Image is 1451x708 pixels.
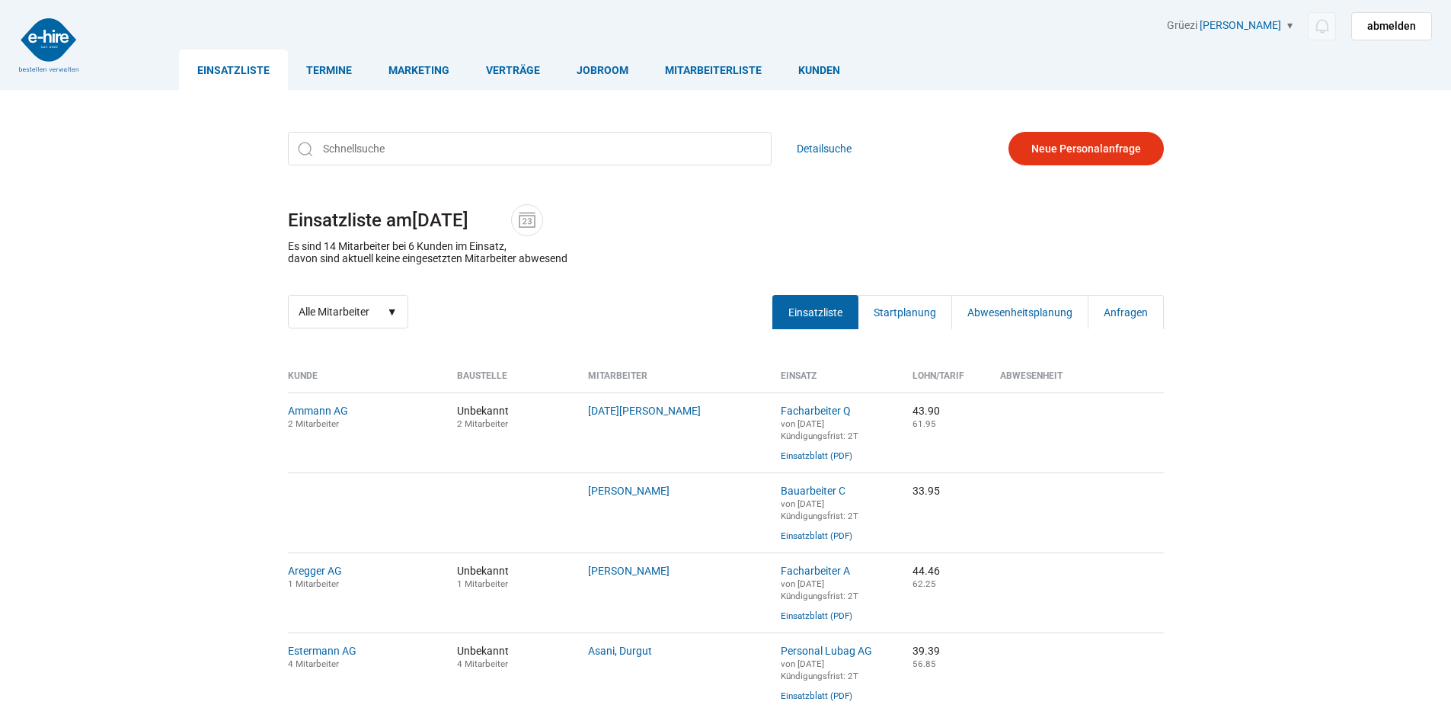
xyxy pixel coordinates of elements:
small: von [DATE] Kündigungsfrist: 2T [781,578,858,601]
nobr: 39.39 [912,645,940,657]
small: 4 Mitarbeiter [288,658,339,669]
th: Baustelle [446,370,577,392]
a: Neue Personalanfrage [1008,132,1164,165]
small: von [DATE] Kündigungsfrist: 2T [781,418,858,441]
small: 2 Mitarbeiter [457,418,508,429]
span: Unbekannt [457,405,566,429]
img: logo2.png [19,18,78,72]
a: Aregger AG [288,565,342,577]
small: 1 Mitarbeiter [288,578,339,589]
small: 56.85 [912,658,936,669]
small: 61.95 [912,418,936,429]
a: Einsatzblatt (PDF) [781,530,852,541]
a: Termine [288,50,370,90]
small: 4 Mitarbeiter [457,658,508,669]
th: Lohn/Tarif [901,370,989,392]
img: icon-notification.svg [1312,17,1331,36]
p: Es sind 14 Mitarbeiter bei 6 Kunden im Einsatz, davon sind aktuell keine eingesetzten Mitarbeiter... [288,240,567,264]
nobr: 44.46 [912,565,940,577]
a: Detailsuche [797,132,852,165]
small: 2 Mitarbeiter [288,418,339,429]
nobr: 43.90 [912,405,940,417]
th: Einsatz [769,370,901,392]
a: Verträge [468,50,558,90]
th: Kunde [288,370,446,392]
a: [PERSON_NAME] [1200,19,1281,31]
nobr: 33.95 [912,485,940,497]
input: Schnellsuche [288,132,772,165]
a: Jobroom [558,50,647,90]
a: [PERSON_NAME] [588,565,670,577]
div: Grüezi [1167,19,1432,40]
a: Asani, Durgut [588,645,652,657]
th: Abwesenheit [989,370,1164,392]
a: Abwesenheitsplanung [951,295,1088,329]
a: [DATE][PERSON_NAME] [588,405,701,417]
a: abmelden [1351,12,1432,40]
a: Mitarbeiterliste [647,50,780,90]
th: Mitarbeiter [577,370,769,392]
a: Anfragen [1088,295,1164,329]
a: Estermann AG [288,645,356,657]
span: Unbekannt [457,565,566,589]
a: [PERSON_NAME] [588,485,670,497]
a: Ammann AG [288,405,348,417]
a: Startplanung [858,295,952,329]
a: Einsatzliste [179,50,288,90]
a: Einsatzblatt (PDF) [781,450,852,461]
a: Kunden [780,50,858,90]
a: Facharbeiter Q [781,405,851,417]
a: Einsatzblatt (PDF) [781,690,852,701]
small: von [DATE] Kündigungsfrist: 2T [781,658,858,681]
h1: Einsatzliste am [288,204,1164,236]
small: von [DATE] Kündigungsfrist: 2T [781,498,858,521]
a: Einsatzblatt (PDF) [781,610,852,621]
a: Einsatzliste [772,295,858,329]
a: Personal Lubag AG [781,645,872,657]
a: Facharbeiter A [781,565,850,577]
small: 62.25 [912,578,936,589]
span: Unbekannt [457,645,566,669]
img: icon-date.svg [516,209,539,232]
a: Bauarbeiter C [781,485,845,497]
small: 1 Mitarbeiter [457,578,508,589]
a: Marketing [370,50,468,90]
